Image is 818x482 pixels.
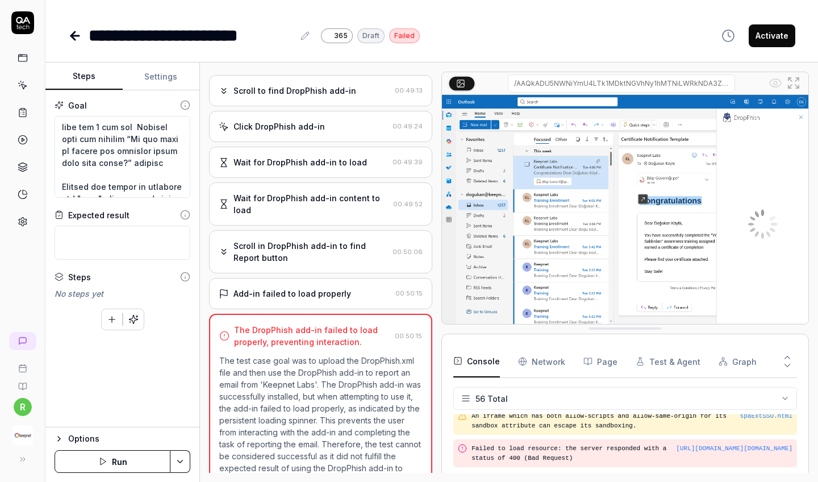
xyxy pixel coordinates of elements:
[5,416,40,448] button: Keepnet Logo
[55,432,190,446] button: Options
[233,85,356,97] div: Scroll to find DropPhish add-in
[12,425,33,446] img: Keepnet Logo
[676,444,792,454] button: [URL][DOMAIN_NAME][DOMAIN_NAME]
[749,24,795,47] button: Activate
[471,444,792,463] pre: Failed to load resource: the server responded with a status of 400 (Bad Request)
[68,99,87,111] div: Goal
[321,28,353,43] a: 365
[233,192,389,216] div: Wait for DropPhish add-in content to load
[719,346,757,377] button: Graph
[45,63,123,90] button: Steps
[583,346,617,377] button: Page
[9,332,36,350] a: New conversation
[395,86,423,94] time: 00:49:13
[471,412,792,430] pre: An iframe which has both allow-scripts and allow-same-origin for its sandbox attribute can escape...
[453,346,500,377] button: Console
[715,24,742,47] button: View version history
[233,156,367,168] div: Wait for DropPhish add-in to load
[233,120,325,132] div: Click DropPhish add-in
[393,200,423,208] time: 00:49:52
[393,122,423,130] time: 00:49:24
[442,95,808,324] img: Screenshot
[357,28,385,43] div: Draft
[55,288,190,300] div: No steps yet
[395,332,422,340] time: 00:50:15
[233,288,351,300] div: Add-in failed to load properly
[389,28,420,43] div: Faıled
[5,355,40,373] a: Book a call with us
[68,432,190,446] div: Options
[393,248,423,256] time: 00:50:06
[68,209,130,221] div: Expected result
[740,412,792,421] button: spaExtSSO.html
[393,158,423,166] time: 00:49:39
[55,450,170,473] button: Run
[636,346,700,377] button: Test & Agent
[766,74,784,92] button: Show all interative elements
[233,240,388,264] div: Scroll in DropPhish add-in to find Report button
[5,373,40,391] a: Documentation
[234,324,390,348] div: The DropPhish add-in failed to load properly, preventing interaction.
[123,63,200,90] button: Settings
[518,346,565,377] button: Network
[14,398,32,416] button: r
[784,74,803,92] button: Open in full screen
[334,31,348,41] span: 365
[68,271,91,283] div: Steps
[395,289,423,297] time: 00:50:15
